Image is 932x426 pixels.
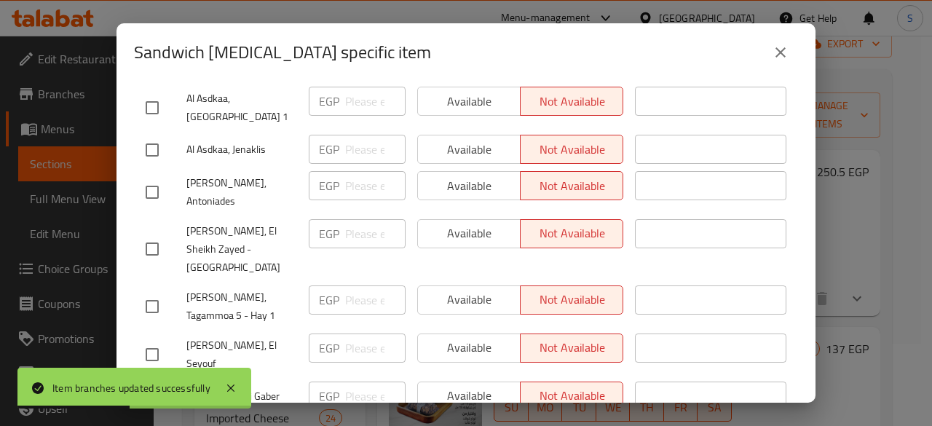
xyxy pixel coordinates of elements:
input: Please enter price [345,171,406,200]
button: close [763,35,798,70]
p: EGP [319,92,339,110]
input: Please enter price [345,135,406,164]
span: [PERSON_NAME], Tagammoa 5 - Hay 1 [186,288,297,325]
span: [PERSON_NAME], El Sheikh Zayed - [GEOGRAPHIC_DATA] [186,222,297,277]
p: EGP [319,225,339,242]
input: Please enter price [345,219,406,248]
input: Please enter price [345,87,406,116]
input: Please enter price [345,285,406,315]
div: Item branches updated successfully [52,380,210,396]
p: EGP [319,141,339,158]
p: EGP [319,339,339,357]
span: Al Asdkaa, Jenaklis [186,141,297,159]
p: EGP [319,291,339,309]
p: EGP [319,387,339,405]
input: Please enter price [345,334,406,363]
p: EGP [319,177,339,194]
span: Al Asdkaa, [GEOGRAPHIC_DATA] 1 [186,90,297,126]
span: [PERSON_NAME], Antoniades [186,174,297,210]
span: [PERSON_NAME], El Seyouf [186,336,297,373]
input: Please enter price [345,382,406,411]
h2: Sandwich [MEDICAL_DATA] specific item [134,41,431,64]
